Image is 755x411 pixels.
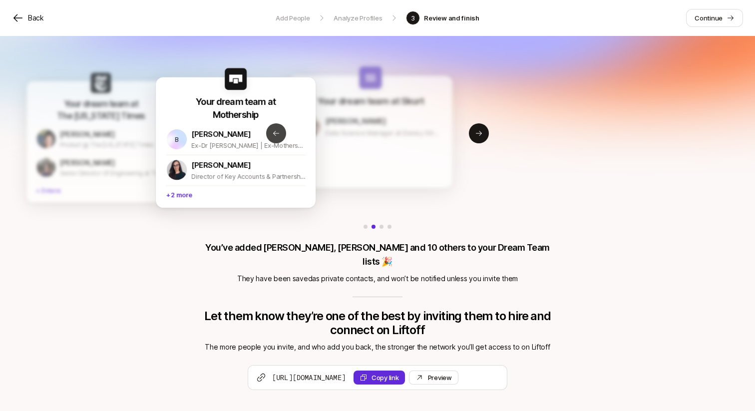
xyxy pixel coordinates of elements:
p: Continue [695,13,723,23]
p: [PERSON_NAME] [60,129,115,140]
p: Product @ The [US_STATE] Times [60,140,166,150]
img: 1737743373903 [167,160,187,180]
p: + 3 more [36,182,166,197]
p: Your dream team at [196,95,276,108]
img: f49a64d5_5180_4922_b2e7_b7ad37dd78a7.jpg [225,68,247,90]
img: 1573760037269 [37,129,55,148]
img: 687a34b2_7ddc_43bc_9880_a22941ca4704.jpg [91,72,111,93]
p: They have been saved as private contacts , and won’t be notified unless you invite them [201,273,554,285]
button: Copy link [354,371,405,385]
p: Data Science Manager at Disney Streaming [325,127,442,138]
p: Back [28,12,44,24]
p: You’ve added [PERSON_NAME], [PERSON_NAME] and 10 others to your Dream Team lists 🎉 [201,241,554,269]
a: Preview [409,371,458,385]
p: Your dream team at [64,98,138,110]
p: Review and finish [424,13,479,23]
span: [URL][DOMAIN_NAME] [272,373,346,383]
img: 1638472731475 [37,158,55,176]
p: 3 [411,13,415,23]
p: Ex-Dr [PERSON_NAME] | Ex-Mothership [191,140,306,151]
p: Your dream team at [317,94,399,107]
p: Director of Key Accounts & Partnerships [191,171,306,182]
p: Analyze Profiles [334,13,382,23]
a: Continue [686,9,743,27]
p: The more people you invite, and who add you back, the stronger the network you’ll get access to o... [201,341,554,353]
p: [PERSON_NAME] [191,159,251,171]
p: + 2 more [166,185,306,202]
div: Preview [428,373,452,383]
p: Skurt [401,94,424,107]
p: [PERSON_NAME] [60,157,115,168]
p: [PERSON_NAME] [191,128,251,140]
img: 1662153983018 [300,116,321,136]
img: c63bb864_aad5_477f_a910_abb4e079a6ce.jpg [360,66,382,89]
p: Let them know they’re one of the best by inviting them to hire and connect on Liftoff [201,309,554,337]
p: [PERSON_NAME] [325,115,386,127]
p: Mothership [213,108,259,121]
p: B [175,134,179,145]
p: Senior Director Of Engineering at The [US_STATE] Times [60,168,166,178]
p: The [US_STATE] Times [57,110,145,122]
p: Add People [276,13,310,23]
